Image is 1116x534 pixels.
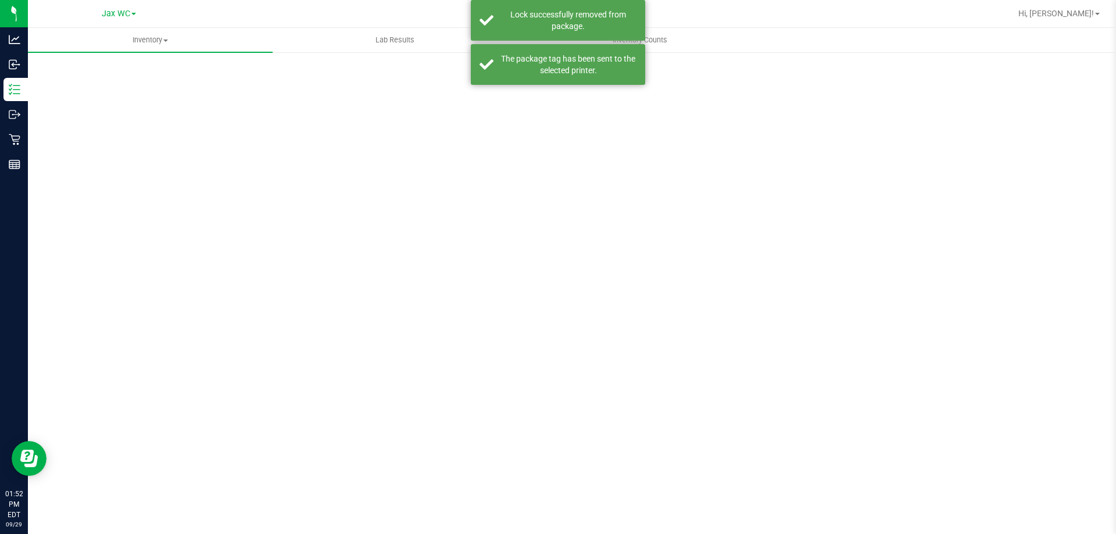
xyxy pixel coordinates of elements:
[5,489,23,520] p: 01:52 PM EDT
[500,9,636,32] div: Lock successfully removed from package.
[9,34,20,45] inline-svg: Analytics
[9,84,20,95] inline-svg: Inventory
[28,28,273,52] a: Inventory
[360,35,430,45] span: Lab Results
[28,35,273,45] span: Inventory
[9,134,20,145] inline-svg: Retail
[5,520,23,529] p: 09/29
[9,59,20,70] inline-svg: Inbound
[273,28,517,52] a: Lab Results
[500,53,636,76] div: The package tag has been sent to the selected printer.
[12,441,46,476] iframe: Resource center
[102,9,130,19] span: Jax WC
[9,109,20,120] inline-svg: Outbound
[9,159,20,170] inline-svg: Reports
[1018,9,1094,18] span: Hi, [PERSON_NAME]!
